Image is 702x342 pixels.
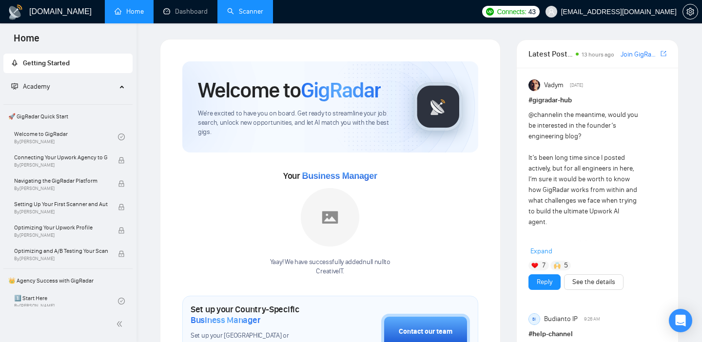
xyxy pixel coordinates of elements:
[191,304,332,325] h1: Set up your Country-Specific
[115,7,144,16] a: homeHome
[621,49,659,60] a: Join GigRadar Slack Community
[544,80,564,91] span: Vadym
[23,82,50,91] span: Academy
[4,107,132,126] span: 🚀 GigRadar Quick Start
[528,95,666,106] h1: # gigradar-hub
[537,277,552,287] a: Reply
[14,199,108,209] span: Setting Up Your First Scanner and Auto-Bidder
[14,126,118,148] a: Welcome to GigRadarBy[PERSON_NAME]
[14,223,108,232] span: Optimizing Your Upwork Profile
[6,31,47,52] span: Home
[528,79,540,91] img: Vadym
[163,7,208,16] a: dashboardDashboard
[198,109,398,137] span: We're excited to have you on board. Get ready to streamline your job search, unlock new opportuni...
[14,209,108,215] span: By [PERSON_NAME]
[661,49,666,58] a: export
[584,315,600,323] span: 9:26 AM
[11,83,18,90] span: fund-projection-screen
[11,59,18,66] span: rocket
[8,4,23,20] img: logo
[118,250,125,257] span: lock
[548,8,555,15] span: user
[191,315,260,325] span: Business Manager
[116,319,126,329] span: double-left
[302,171,377,181] span: Business Manager
[14,246,108,256] span: Optimizing and A/B Testing Your Scanner for Better Results
[582,51,614,58] span: 13 hours ago
[14,162,108,168] span: By [PERSON_NAME]
[118,157,125,164] span: lock
[118,204,125,210] span: lock
[486,8,494,16] img: upwork-logo.png
[528,274,561,290] button: Reply
[683,8,698,16] span: setting
[227,7,263,16] a: searchScanner
[528,329,666,340] h1: # help-channel
[564,261,568,270] span: 5
[301,77,381,103] span: GigRadar
[14,186,108,191] span: By [PERSON_NAME]
[554,262,561,269] img: 🙌
[528,48,573,60] span: Latest Posts from the GigRadar Community
[572,277,615,287] a: See the details
[14,290,118,312] a: 1️⃣ Start HereBy[PERSON_NAME]
[118,133,125,140] span: check-circle
[682,8,698,16] a: setting
[14,232,108,238] span: By [PERSON_NAME]
[528,6,536,17] span: 43
[14,176,108,186] span: Navigating the GigRadar Platform
[301,188,359,247] img: placeholder.png
[283,171,377,181] span: Your
[661,50,666,57] span: export
[3,54,133,73] li: Getting Started
[270,267,390,276] p: CreativeIT .
[529,314,540,324] div: BI
[270,258,390,276] div: Yaay! We have successfully added null null to
[528,111,557,119] span: @channel
[198,77,381,103] h1: Welcome to
[564,274,624,290] button: See the details
[570,81,583,90] span: [DATE]
[542,261,546,270] span: 7
[11,82,50,91] span: Academy
[4,271,132,290] span: 👑 Agency Success with GigRadar
[414,82,463,131] img: gigradar-logo.png
[118,298,125,304] span: check-circle
[118,227,125,234] span: lock
[544,314,578,324] span: Budianto IP
[118,180,125,187] span: lock
[531,262,538,269] img: ❤️
[399,326,452,337] div: Contact our team
[23,59,70,67] span: Getting Started
[14,256,108,262] span: By [PERSON_NAME]
[669,309,692,332] div: Open Intercom Messenger
[14,152,108,162] span: Connecting Your Upwork Agency to GigRadar
[497,6,526,17] span: Connects:
[530,247,552,255] span: Expand
[682,4,698,19] button: setting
